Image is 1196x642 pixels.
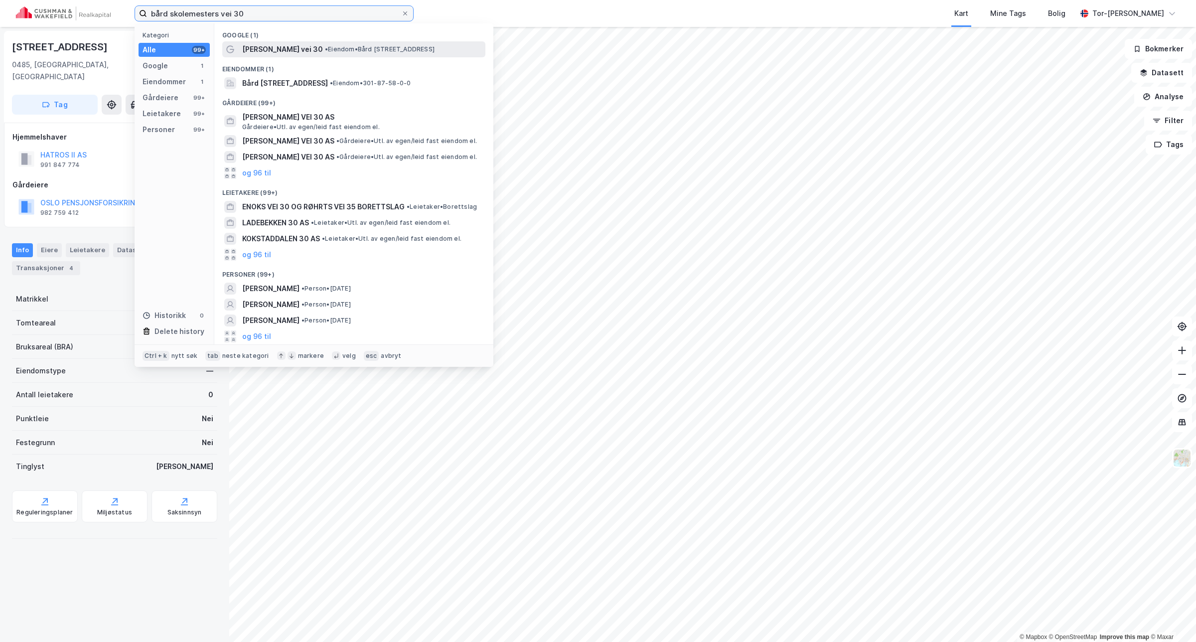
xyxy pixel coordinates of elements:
span: ENOKS VEI 30 OG RØHRTS VEI 35 BORETTSLAG [242,201,405,213]
div: 991 847 774 [40,161,80,169]
div: tab [205,351,220,361]
div: Festegrunn [16,437,55,449]
div: Punktleie [16,413,49,425]
div: Tomteareal [16,317,56,329]
div: Eiendomstype [16,365,66,377]
span: LADEBEKKEN 30 AS [242,217,309,229]
button: Tags [1146,135,1192,155]
span: Gårdeiere • Utl. av egen/leid fast eiendom el. [242,123,380,131]
div: Antall leietakere [16,389,73,401]
span: [PERSON_NAME] [242,283,299,295]
span: Person • [DATE] [301,285,351,293]
img: Z [1173,449,1192,468]
input: Søk på adresse, matrikkel, gårdeiere, leietakere eller personer [147,6,401,21]
button: Datasett [1131,63,1192,83]
span: [PERSON_NAME] VEI 30 AS [242,111,481,123]
span: Eiendom • Bård [STREET_ADDRESS] [325,45,435,53]
button: Tag [12,95,98,115]
button: Analyse [1134,87,1192,107]
span: • [322,235,325,242]
div: Hjemmelshaver [12,131,217,143]
div: 0485, [GEOGRAPHIC_DATA], [GEOGRAPHIC_DATA] [12,59,141,83]
div: Tor-[PERSON_NAME] [1092,7,1164,19]
span: • [301,317,304,324]
span: • [311,219,314,226]
span: • [301,301,304,308]
div: 0 [208,389,213,401]
a: Improve this map [1100,634,1149,641]
span: Gårdeiere • Utl. av egen/leid fast eiendom el. [336,153,477,161]
div: Eiere [37,243,62,257]
span: Bård [STREET_ADDRESS] [242,77,328,89]
span: [PERSON_NAME] [242,299,299,311]
div: 1 [198,62,206,70]
div: Kart [954,7,968,19]
span: • [301,285,304,292]
div: Delete history [154,325,204,337]
div: Transaksjoner [12,261,80,275]
div: Kontrollprogram for chat [1146,594,1196,642]
span: [PERSON_NAME] vei 30 [242,43,323,55]
div: avbryt [381,352,401,360]
span: [PERSON_NAME] VEI 30 AS [242,135,334,147]
div: Datasett [113,243,150,257]
div: Saksinnsyn [167,508,202,516]
button: Bokmerker [1125,39,1192,59]
div: 0 [198,312,206,320]
div: velg [342,352,356,360]
div: Gårdeiere [12,179,217,191]
div: Eiendommer (1) [214,57,493,75]
button: og 96 til [242,330,271,342]
span: Leietaker • Borettslag [407,203,477,211]
div: Leietakere (99+) [214,181,493,199]
div: Matrikkel [16,293,48,305]
div: Gårdeiere [143,92,178,104]
div: Personer [143,124,175,136]
div: Historikk [143,310,186,321]
span: Person • [DATE] [301,317,351,324]
div: 1 [198,78,206,86]
div: Info [12,243,33,257]
div: Ctrl + k [143,351,169,361]
div: Alle [143,44,156,56]
div: Personer (99+) [214,263,493,281]
span: • [336,137,339,145]
div: neste kategori [222,352,269,360]
div: 99+ [192,46,206,54]
div: Nei [202,413,213,425]
div: Leietakere [66,243,109,257]
span: • [336,153,339,160]
div: Miljøstatus [97,508,132,516]
div: Leietakere [143,108,181,120]
div: [STREET_ADDRESS] [12,39,110,55]
span: [PERSON_NAME] VEI 30 AS [242,151,334,163]
span: Person • [DATE] [301,301,351,309]
div: 99+ [192,110,206,118]
span: Eiendom • 301-87-58-0-0 [330,79,411,87]
div: Eiendommer [143,76,186,88]
div: Kategori [143,31,210,39]
div: esc [364,351,379,361]
div: 99+ [192,126,206,134]
span: • [325,45,328,53]
a: OpenStreetMap [1049,634,1097,641]
span: Gårdeiere • Utl. av egen/leid fast eiendom el. [336,137,477,145]
div: Tinglyst [16,461,44,473]
button: og 96 til [242,167,271,179]
div: markere [298,352,324,360]
div: nytt søk [171,352,198,360]
span: • [407,203,410,210]
div: Gårdeiere (99+) [214,91,493,109]
div: Bolig [1048,7,1065,19]
a: Mapbox [1020,634,1047,641]
div: Google [143,60,168,72]
div: 4 [66,263,76,273]
div: Bruksareal (BRA) [16,341,73,353]
span: Leietaker • Utl. av egen/leid fast eiendom el. [322,235,461,243]
div: Nei [202,437,213,449]
img: cushman-wakefield-realkapital-logo.202ea83816669bd177139c58696a8fa1.svg [16,6,111,20]
button: og 96 til [242,249,271,261]
div: 99+ [192,94,206,102]
div: Reguleringsplaner [16,508,73,516]
span: Leietaker • Utl. av egen/leid fast eiendom el. [311,219,450,227]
